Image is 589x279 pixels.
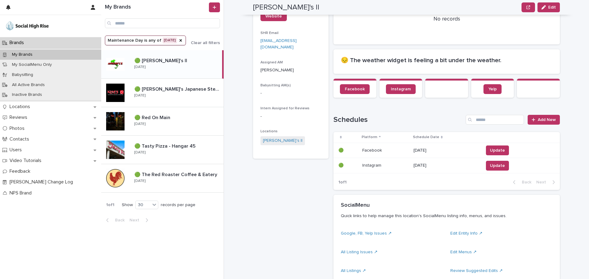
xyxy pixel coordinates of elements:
p: 🟢 Tasty Pizza - Hangar 45 [134,142,197,149]
p: 🟢 The Red Roaster Coffee & Eatery [134,171,218,178]
p: Schedule Date [413,134,439,141]
p: Show [122,202,133,208]
h1: My Brands [105,4,208,11]
span: Locations [260,130,278,133]
p: 1 of 1 [101,198,119,213]
p: Locations [7,104,35,110]
p: [DATE] [134,65,145,69]
p: All Active Brands [7,82,50,88]
p: Users [7,147,27,153]
button: Next [534,179,560,185]
p: [PERSON_NAME] Change Log [7,179,78,185]
a: All Listings ↗ [341,269,366,273]
span: Update [490,147,505,153]
p: [DATE] [134,122,145,126]
span: Clear all filters [191,41,220,45]
button: Next [127,217,153,223]
tr: 🟢🟢 InstagramInstagram [DATE]Update [333,158,560,173]
p: Photos [7,126,29,131]
a: Review Suggested Edits ↗ [450,269,503,273]
a: 🟢 Red On Main🟢 Red On Main [DATE] [101,107,224,136]
p: - [260,90,321,96]
p: [DATE] [134,179,145,183]
p: 🟢 Kobe's Japanese Steak House and Sushi Bar [134,85,222,92]
a: 🟢 [PERSON_NAME]'s II🟢 [PERSON_NAME]'s II [DATE] [101,50,224,79]
a: Facebook [340,84,370,94]
a: [PERSON_NAME]'s II [263,138,302,144]
h2: 😔 The weather widget is feeling a bit under the weather. [341,57,552,64]
p: My SocialMenu Only [7,62,57,67]
p: Facebook [362,147,383,153]
span: Back [518,180,531,184]
p: 🟢 [PERSON_NAME]'s II [134,57,188,64]
p: [PERSON_NAME] [260,67,321,74]
a: Google, FB, Yelp Issues ↗ [341,231,392,236]
h2: [PERSON_NAME]'s II [253,3,319,12]
a: Add New [528,115,560,125]
p: Video Tutorials [7,158,46,164]
button: Edit [537,2,560,12]
span: Website [265,14,282,18]
button: Update [486,145,509,155]
p: My Brands [7,52,37,57]
div: 30 [136,202,150,208]
a: Yelp [483,84,502,94]
tr: 🟢🟢 FacebookFacebook [DATE]Update [333,143,560,158]
a: Edit Menus ↗ [450,250,477,254]
a: 🟢 The Red Roaster Coffee & Eatery🟢 The Red Roaster Coffee & Eatery [DATE] [101,164,224,193]
span: Update [490,163,505,169]
p: [DATE] [134,150,145,155]
span: Intern Assigned for Reviews [260,107,310,110]
a: Instagram [386,84,416,94]
p: [DATE] [134,93,145,98]
h1: Schedules [333,115,463,124]
p: Feedback [7,168,35,174]
p: Contacts [7,136,34,142]
p: 1 of 1 [333,175,352,190]
p: [DATE] [414,148,479,153]
a: [EMAIL_ADDRESS][DOMAIN_NAME] [260,39,297,49]
button: Update [486,161,509,171]
a: 🟢 Tasty Pizza - Hangar 45🟢 Tasty Pizza - Hangar 45 [DATE] [101,136,224,164]
button: Maintenance Day [105,36,186,45]
a: Edit Entity Info ↗ [450,231,483,236]
p: Brands [7,40,29,46]
span: Add New [538,118,556,122]
span: SHR Email [260,31,279,35]
p: [DATE] [414,163,479,168]
p: records per page [161,202,195,208]
a: 🟢 [PERSON_NAME]'s Japanese Steak House and Sushi Bar🟢 [PERSON_NAME]'s Japanese Steak House and Su... [101,79,224,107]
button: Back [101,217,127,223]
p: Platform [362,134,377,141]
div: - [260,113,321,120]
a: All Listing Issues ↗ [341,250,378,254]
button: Back [508,179,534,185]
h2: SocialMenu [341,202,370,209]
img: o5DnuTxEQV6sW9jFYBBf [5,20,50,32]
span: Babysitting AM(s) [260,84,291,87]
span: Next [536,180,550,184]
p: 🟢 Red On Main [134,114,171,121]
a: Website [260,11,287,21]
p: Reviews [7,115,32,120]
span: Facebook [345,87,365,91]
span: Yelp [488,87,497,91]
input: Search [105,18,220,28]
p: No records [341,16,552,23]
p: 🟢 [338,147,345,153]
p: Instagram [362,162,383,168]
button: Clear all filters [186,41,220,45]
span: Next [129,218,143,222]
p: NPS Brand [7,190,37,196]
span: Assigned AM [260,61,283,64]
p: Inactive Brands [7,92,47,97]
p: Quick links to help manage this location's SocialMenu listing info, menus, and issues. [341,213,550,219]
p: 🟢 [338,162,345,168]
p: Babysitting [7,72,38,77]
input: Search [466,115,524,125]
span: Back [111,218,125,222]
span: Instagram [391,87,411,91]
span: Edit [548,5,556,9]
